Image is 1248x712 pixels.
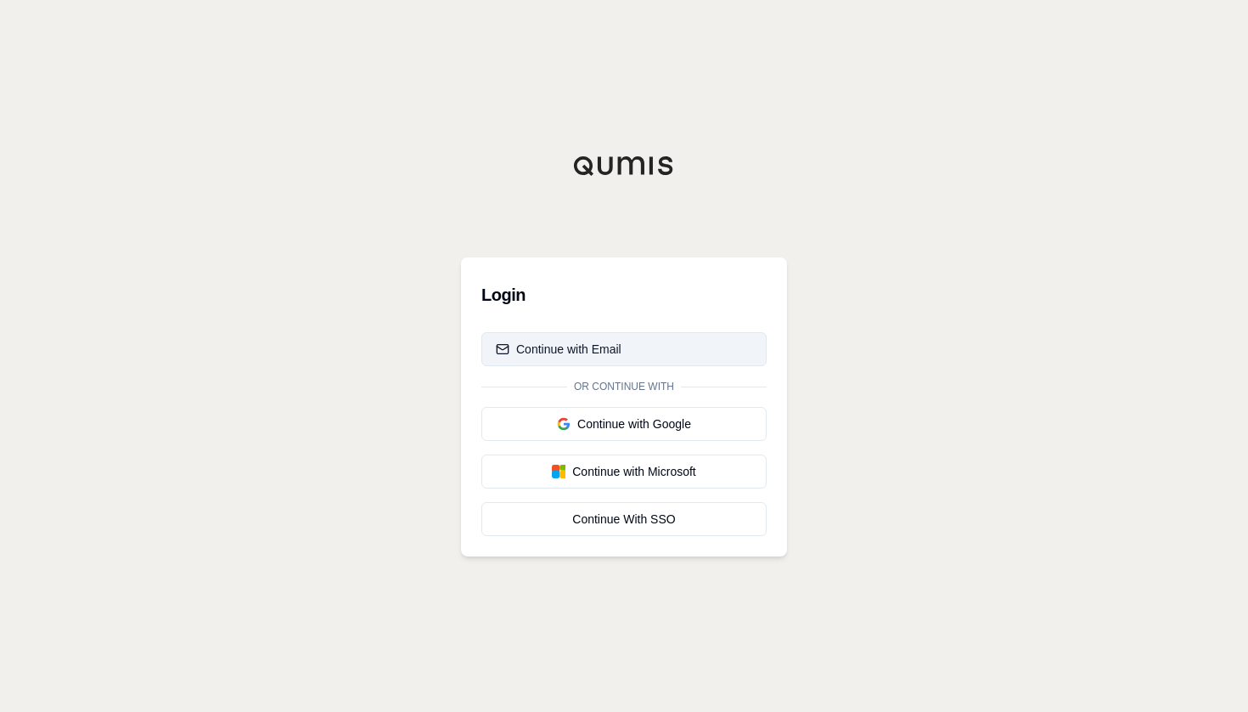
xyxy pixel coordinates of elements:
div: Continue with Microsoft [496,463,752,480]
div: Continue with Email [496,341,621,358]
button: Continue with Email [481,332,767,366]
div: Continue with Google [496,415,752,432]
button: Continue with Google [481,407,767,441]
span: Or continue with [567,380,681,393]
button: Continue with Microsoft [481,455,767,489]
h3: Login [481,278,767,312]
img: Qumis [573,155,675,176]
a: Continue With SSO [481,502,767,536]
div: Continue With SSO [496,511,752,528]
